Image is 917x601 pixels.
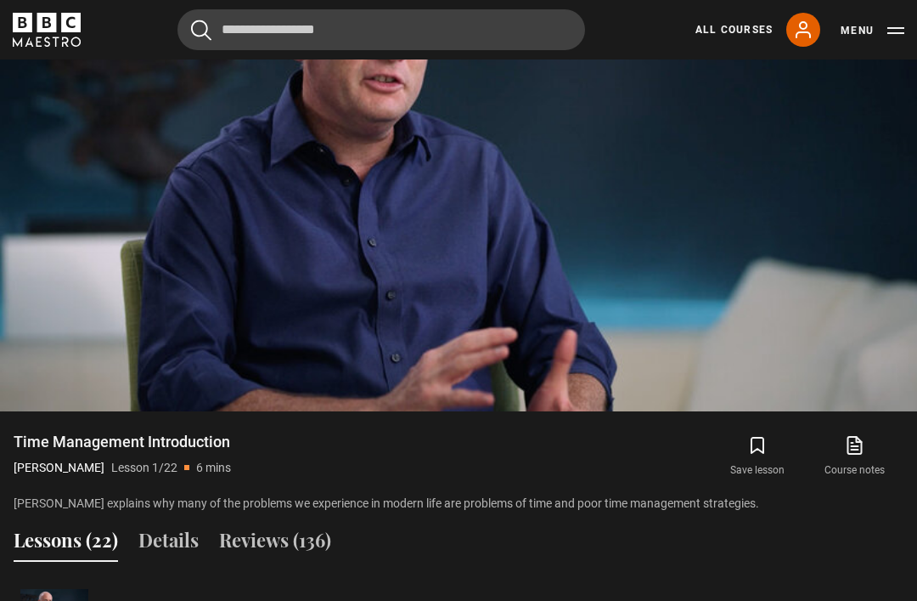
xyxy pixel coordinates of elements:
button: Lessons (22) [14,526,118,562]
svg: BBC Maestro [13,13,81,47]
p: Lesson 1/22 [111,459,177,477]
input: Search [177,9,585,50]
button: Details [138,526,199,562]
button: Submit the search query [191,20,211,41]
h1: Time Management Introduction [14,432,231,452]
p: 6 mins [196,459,231,477]
button: Save lesson [709,432,806,481]
p: [PERSON_NAME] [14,459,104,477]
button: Toggle navigation [841,22,904,39]
a: All Courses [695,22,773,37]
a: Course notes [807,432,903,481]
button: Reviews (136) [219,526,331,562]
p: [PERSON_NAME] explains why many of the problems we experience in modern life are problems of time... [14,495,903,513]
